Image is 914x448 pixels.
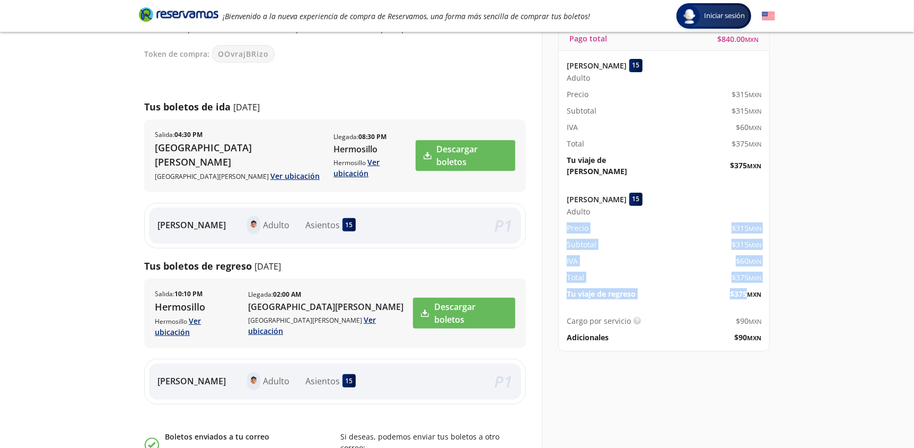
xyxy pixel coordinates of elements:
[139,6,218,25] a: Brand Logo
[749,317,761,325] small: MXN
[144,48,209,59] p: Token de compra:
[333,143,414,156] p: Hermosillo
[569,33,607,44] p: Pago total
[254,260,281,273] p: [DATE]
[567,122,578,133] p: IVA
[749,91,761,99] small: MXN
[144,100,231,114] p: Tus boletos de ida
[749,225,761,232] small: MXN
[749,124,761,132] small: MXN
[174,289,203,298] b: 10:10 PM
[736,122,761,133] span: $ 60
[730,160,761,171] span: $ 375
[263,375,289,387] p: Adulto
[358,132,386,141] b: 08:30 PM
[248,300,412,313] p: [GEOGRAPHIC_DATA][PERSON_NAME]
[333,132,386,142] p: Llegada :
[342,218,356,231] div: 15
[749,241,761,249] small: MXN
[263,219,289,231] p: Adulto
[155,300,238,314] p: Hermosillo
[567,138,584,149] p: Total
[155,130,203,140] p: Salida :
[567,105,596,116] p: Subtotal
[700,11,749,21] span: Iniciar sesión
[270,171,320,181] a: Ver ubicación
[342,374,356,387] div: 15
[273,290,301,299] b: 02:00 AM
[567,206,590,217] span: Adulto
[144,259,252,273] p: Tus boletos de regreso
[730,288,761,299] span: $ 375
[157,219,226,231] p: [PERSON_NAME]
[629,193,643,206] div: 15
[567,255,578,266] p: IVA
[218,48,269,59] span: OOvrajBRizo
[567,89,588,100] p: Precio
[732,105,761,116] span: $ 315
[853,386,903,437] iframe: Messagebird Livechat Widget
[629,59,643,72] div: 15
[717,33,759,45] span: $ 840.00
[567,222,588,234] p: Precio
[494,371,513,392] em: P 1
[749,257,761,265] small: MXN
[762,10,775,23] button: English
[749,274,761,282] small: MXN
[736,315,761,326] span: $ 90
[732,272,761,283] span: $ 375
[747,162,761,170] small: MXN
[155,170,323,182] p: [GEOGRAPHIC_DATA][PERSON_NAME]
[139,6,218,22] i: Brand Logo
[333,157,414,179] p: Hermosillo
[567,272,584,283] p: Total
[567,72,590,83] span: Adulto
[567,288,636,299] p: Tu viaje de regreso
[734,332,761,343] span: $ 90
[155,141,323,169] p: [GEOGRAPHIC_DATA][PERSON_NAME]
[494,214,513,236] em: P 1
[732,239,761,250] span: $ 315
[732,222,761,234] span: $ 315
[732,89,761,100] span: $ 315
[155,316,201,337] a: Ver ubicación
[736,255,761,266] span: $ 60
[567,315,631,326] p: Cargo por servicio
[567,154,664,177] p: Tu viaje de [PERSON_NAME]
[567,60,627,71] p: [PERSON_NAME]
[416,140,515,171] a: Descargar boletos
[174,130,203,139] b: 04:30 PM
[155,289,203,299] p: Salida :
[567,239,596,250] p: Subtotal
[747,334,761,342] small: MXN
[233,101,260,114] p: [DATE]
[165,431,326,442] p: Boletos enviados a tu correo
[248,290,301,299] p: Llegada :
[223,11,590,21] em: ¡Bienvenido a la nueva experiencia de compra de Reservamos, una forma más sencilla de comprar tus...
[155,315,238,338] p: Hermosillo
[567,332,609,343] p: Adicionales
[305,375,340,387] p: Asientos
[305,219,340,231] p: Asientos
[749,107,761,115] small: MXN
[248,314,412,337] p: [GEOGRAPHIC_DATA][PERSON_NAME]
[747,290,761,298] small: MXN
[745,36,759,44] small: MXN
[749,140,761,148] small: MXN
[567,194,627,205] p: [PERSON_NAME]
[157,375,226,387] p: [PERSON_NAME]
[732,138,761,149] span: $ 375
[413,298,515,329] a: Descargar boletos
